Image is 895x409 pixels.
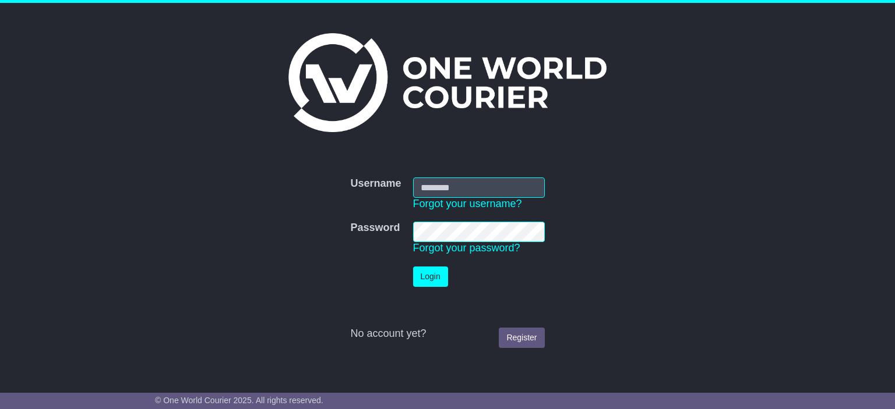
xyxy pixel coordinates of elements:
[350,222,400,234] label: Password
[413,242,520,254] a: Forgot your password?
[155,396,323,405] span: © One World Courier 2025. All rights reserved.
[350,177,401,190] label: Username
[499,328,544,348] a: Register
[350,328,544,340] div: No account yet?
[413,266,448,287] button: Login
[288,33,607,132] img: One World
[413,198,522,209] a: Forgot your username?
